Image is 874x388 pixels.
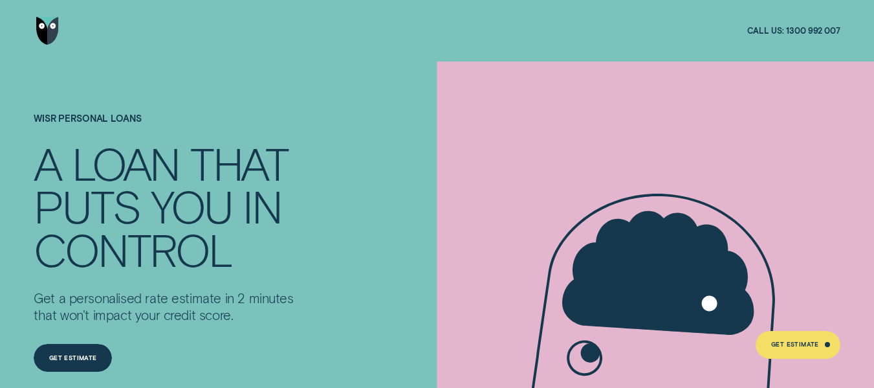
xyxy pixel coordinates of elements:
a: Get Estimate [756,331,840,359]
h4: A LOAN THAT PUTS YOU IN CONTROL [34,141,300,270]
div: LOAN [72,141,179,184]
div: IN [243,184,281,227]
a: Call us:1300 992 007 [747,25,840,36]
div: CONTROL [34,227,232,270]
a: Get Estimate [34,344,112,372]
div: PUTS [34,184,140,227]
img: Wisr [36,17,60,45]
div: THAT [190,141,288,184]
span: 1300 992 007 [786,25,840,36]
p: Get a personalised rate estimate in 2 minutes that won't impact your credit score. [34,290,300,323]
h1: Wisr Personal Loans [34,113,300,141]
span: Call us: [747,25,784,36]
div: YOU [151,184,232,227]
div: A [34,141,61,184]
